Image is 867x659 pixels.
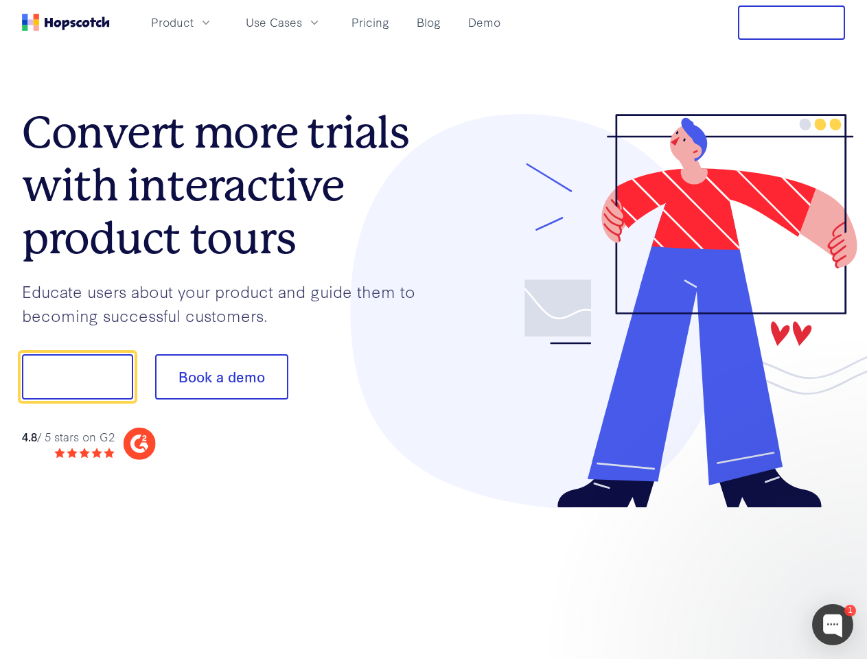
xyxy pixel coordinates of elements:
button: Book a demo [155,354,288,400]
span: Product [151,14,194,31]
button: Product [143,11,221,34]
strong: 4.8 [22,428,37,444]
a: Blog [411,11,446,34]
button: Free Trial [738,5,845,40]
a: Pricing [346,11,395,34]
p: Educate users about your product and guide them to becoming successful customers. [22,279,434,327]
a: Demo [463,11,506,34]
span: Use Cases [246,14,302,31]
a: Home [22,14,110,31]
h1: Convert more trials with interactive product tours [22,106,434,264]
button: Show me! [22,354,133,400]
div: 1 [844,605,856,616]
div: / 5 stars on G2 [22,428,115,446]
button: Use Cases [238,11,330,34]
